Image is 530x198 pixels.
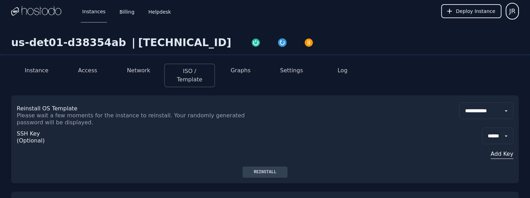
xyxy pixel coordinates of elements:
span: JR [509,6,515,16]
button: Reinstall [243,167,287,178]
div: [TECHNICAL_ID] [138,36,231,49]
img: Restart [277,38,287,47]
p: SSH Key (Optional) [17,130,43,144]
button: Restart [269,36,295,47]
img: Logo [11,6,61,16]
button: Access [78,66,97,75]
button: Instance [25,66,48,75]
span: Deploy Instance [456,8,495,15]
div: us-det01-d38354ab [11,36,129,49]
img: Power Off [304,38,314,47]
button: Network [127,66,150,75]
button: Power On [243,36,269,47]
button: ISO / Template [170,67,209,84]
button: Log [338,66,348,75]
button: Deploy Instance [441,4,501,18]
div: | [129,36,138,49]
button: User menu [506,3,519,20]
button: Power Off [295,36,322,47]
div: Reinstall [248,169,282,175]
button: Settings [280,66,303,75]
p: Please wait a few moments for the instance to reinstall. Your randomly generated password will be... [17,112,265,126]
button: Add Key [482,150,513,158]
img: Power On [251,38,261,47]
button: Graphs [231,66,251,75]
p: Reinstall OS Template [17,105,265,112]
